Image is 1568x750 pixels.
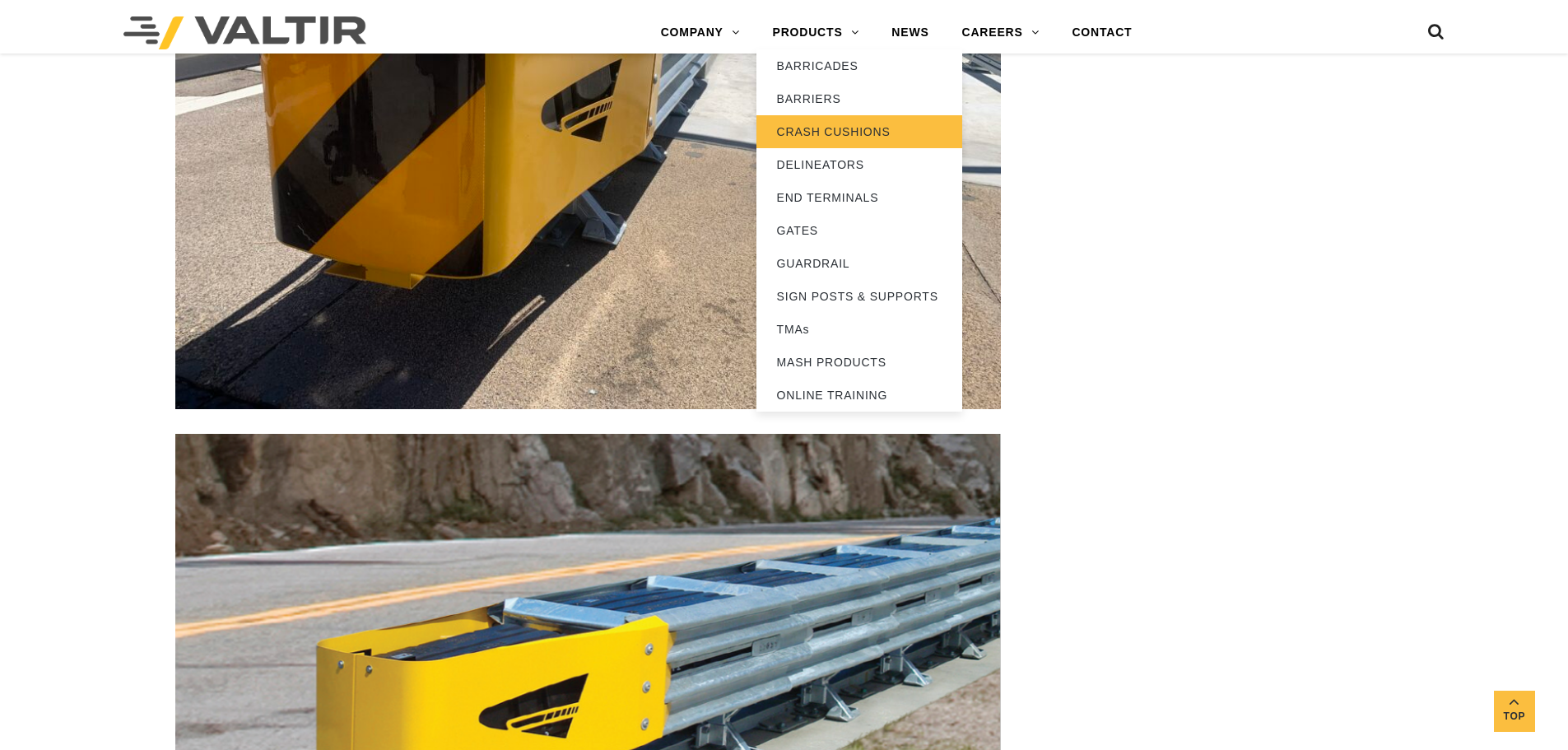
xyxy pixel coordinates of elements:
a: COMPANY [644,16,756,49]
a: CONTACT [1055,16,1148,49]
a: CAREERS [946,16,1056,49]
a: ONLINE TRAINING [756,379,962,412]
a: NEWS [875,16,945,49]
a: SIGN POSTS & SUPPORTS [756,280,962,313]
a: BARRIERS [756,82,962,115]
a: Top [1494,691,1535,732]
a: END TERMINALS [756,181,962,214]
a: MASH PRODUCTS [756,346,962,379]
a: GATES [756,214,962,247]
img: Valtir [123,16,366,49]
a: BARRICADES [756,49,962,82]
span: Top [1494,707,1535,726]
a: DELINEATORS [756,148,962,181]
a: PRODUCTS [756,16,876,49]
a: CRASH CUSHIONS [756,115,962,148]
a: TMAs [756,313,962,346]
a: GUARDRAIL [756,247,962,280]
